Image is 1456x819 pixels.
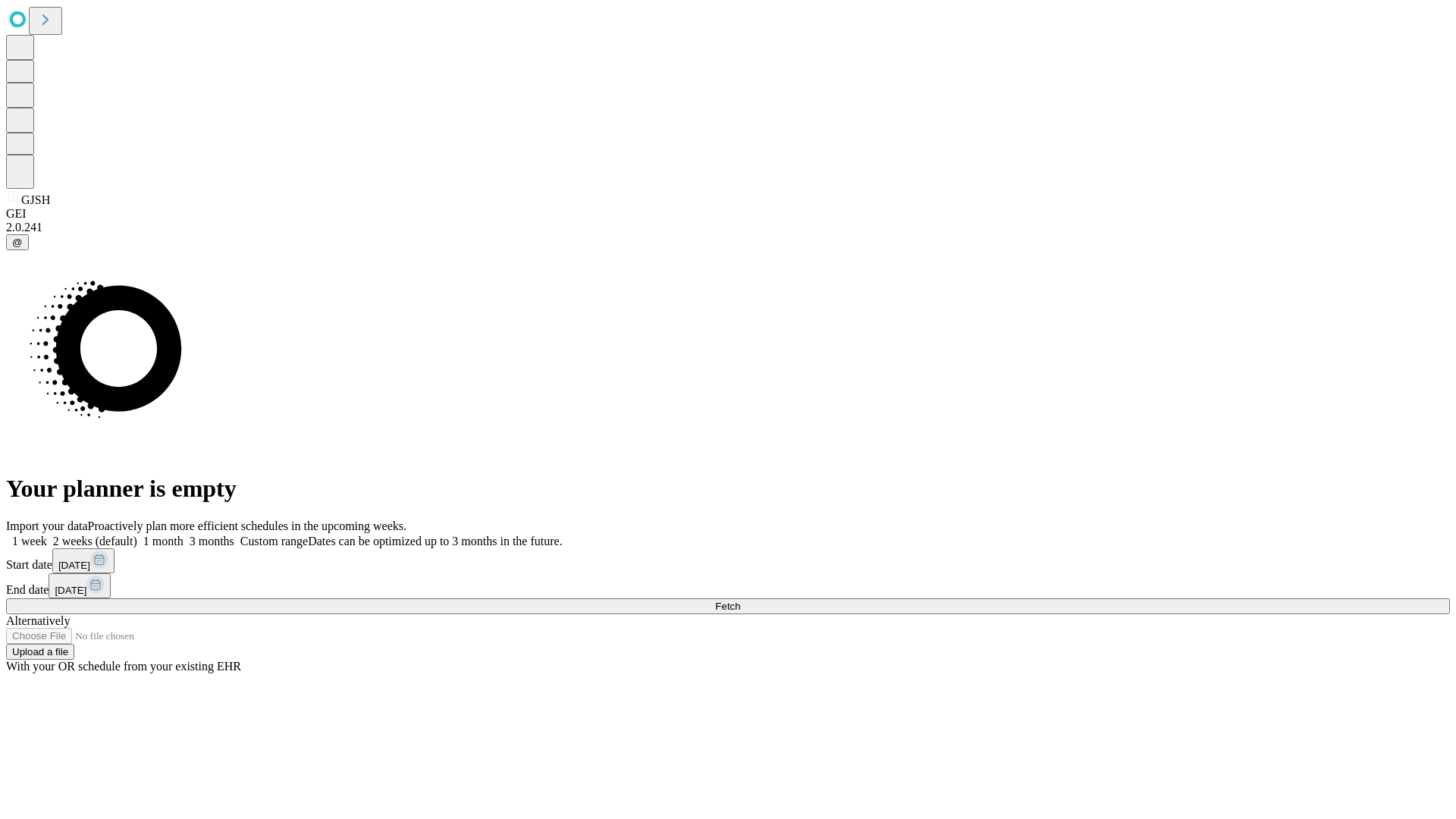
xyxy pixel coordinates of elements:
div: GEI [6,207,1450,221]
div: Start date [6,548,1450,573]
span: Proactively plan more efficient schedules in the upcoming weeks. [88,519,406,532]
h1: Your planner is empty [6,475,1450,503]
button: Fetch [6,598,1450,614]
button: [DATE] [49,573,111,598]
span: [DATE] [58,560,90,571]
span: @ [12,237,23,248]
span: Dates can be optimized up to 3 months in the future. [308,535,562,548]
div: End date [6,573,1450,598]
span: Custom range [240,535,308,548]
span: 1 week [12,535,47,548]
span: [DATE] [55,585,86,596]
span: GJSH [21,193,50,206]
div: 2.0.241 [6,221,1450,234]
span: Alternatively [6,614,70,627]
span: Fetch [715,601,740,612]
button: @ [6,234,29,250]
span: With your OR schedule from your existing EHR [6,660,241,673]
button: Upload a file [6,644,74,660]
span: Import your data [6,519,88,532]
button: [DATE] [52,548,115,573]
span: 1 month [143,535,184,548]
span: 2 weeks (default) [53,535,137,548]
span: 3 months [190,535,234,548]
